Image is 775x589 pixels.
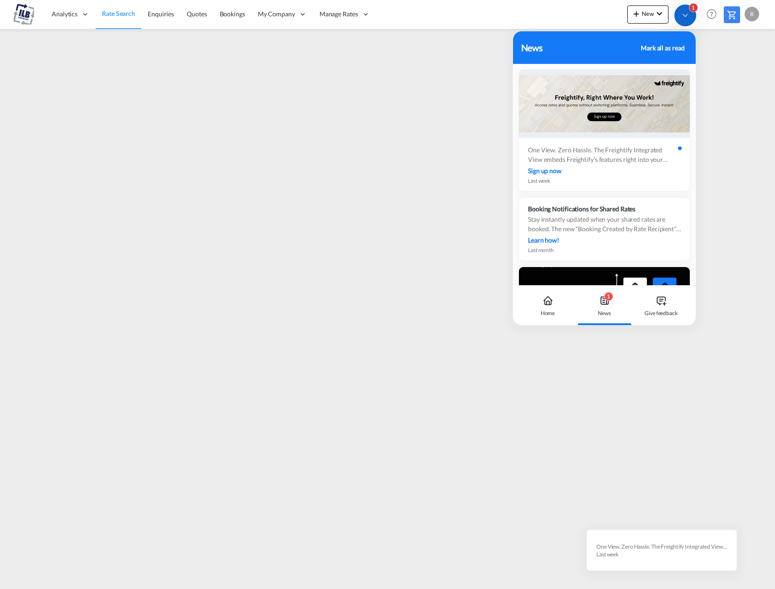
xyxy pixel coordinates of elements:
[14,4,34,24] img: 625ebc90a5f611efb2de8361e036ac32.png
[704,6,719,22] span: Help
[148,10,174,18] span: Enquiries
[704,6,724,23] div: Help
[220,10,245,18] span: Bookings
[631,8,642,19] md-icon: icon-plus 400-fg
[320,10,358,19] span: Manage Rates
[631,10,665,17] span: New
[745,7,759,21] div: R
[102,10,135,17] span: Rate Search
[52,10,77,19] span: Analytics
[654,8,665,19] md-icon: icon-chevron-down
[187,10,207,18] span: Quotes
[258,10,295,19] span: My Company
[627,5,668,24] button: icon-plus 400-fgNewicon-chevron-down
